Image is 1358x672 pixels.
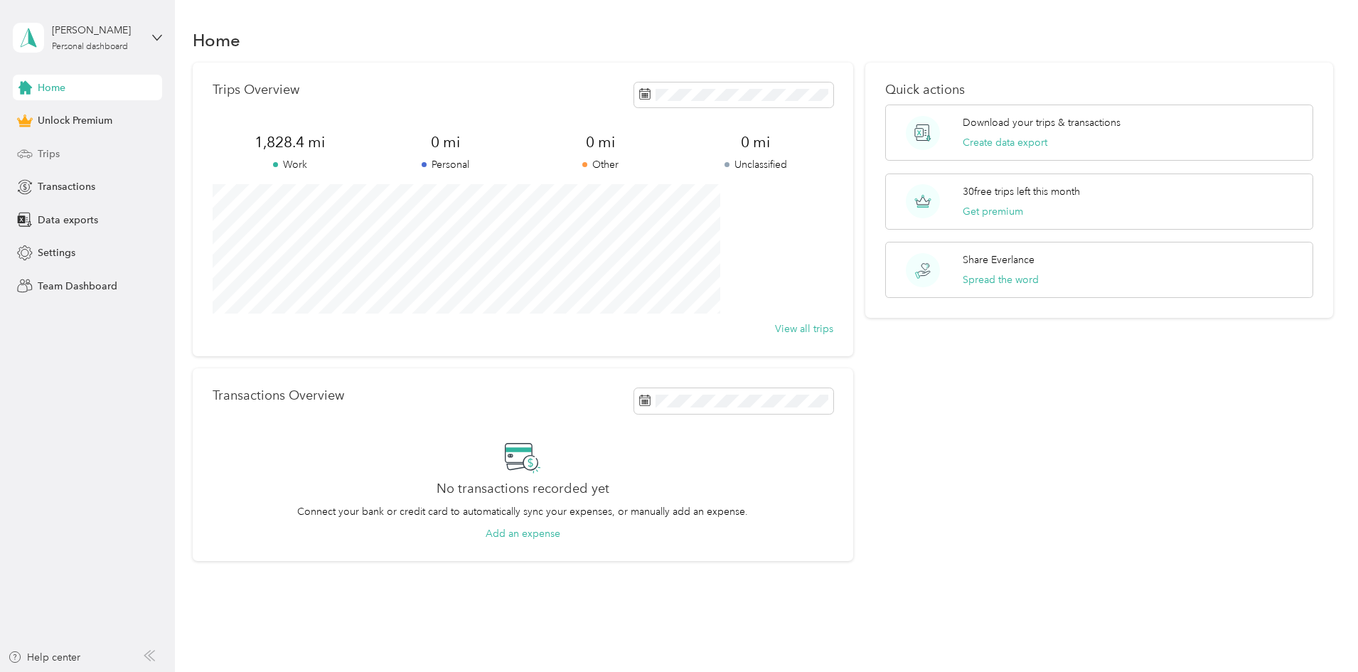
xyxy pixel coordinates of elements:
p: Unclassified [678,157,833,172]
h1: Home [193,33,240,48]
div: [PERSON_NAME] [52,23,141,38]
p: Quick actions [885,82,1313,97]
iframe: Everlance-gr Chat Button Frame [1278,592,1358,672]
span: Unlock Premium [38,113,112,128]
p: Personal [368,157,523,172]
button: View all trips [775,321,833,336]
span: Settings [38,245,75,260]
button: Help center [8,650,80,665]
button: Spread the word [963,272,1039,287]
span: Transactions [38,179,95,194]
p: Work [213,157,368,172]
span: 0 mi [368,132,523,152]
span: 0 mi [523,132,678,152]
span: Data exports [38,213,98,228]
button: Add an expense [486,526,560,541]
span: Home [38,80,65,95]
span: Trips [38,146,60,161]
span: Team Dashboard [38,279,117,294]
p: 30 free trips left this month [963,184,1080,199]
div: Personal dashboard [52,43,128,51]
p: Other [523,157,678,172]
span: 1,828.4 mi [213,132,368,152]
p: Share Everlance [963,252,1034,267]
p: Connect your bank or credit card to automatically sync your expenses, or manually add an expense. [297,504,748,519]
span: 0 mi [678,132,833,152]
button: Create data export [963,135,1047,150]
p: Transactions Overview [213,388,344,403]
p: Download your trips & transactions [963,115,1121,130]
p: Trips Overview [213,82,299,97]
h2: No transactions recorded yet [437,481,609,496]
button: Get premium [963,204,1023,219]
